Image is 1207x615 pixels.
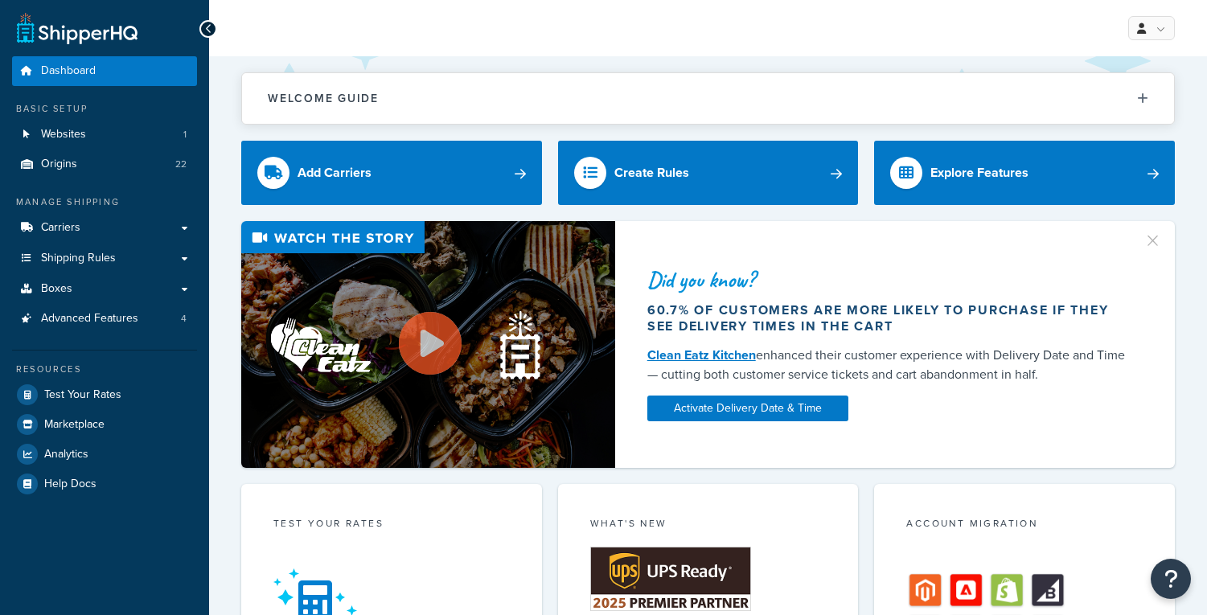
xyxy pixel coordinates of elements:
[44,388,121,402] span: Test Your Rates
[1151,559,1191,599] button: Open Resource Center
[12,440,197,469] a: Analytics
[12,150,197,179] a: Origins22
[12,380,197,409] a: Test Your Rates
[590,516,827,535] div: What's New
[647,396,848,421] a: Activate Delivery Date & Time
[41,221,80,235] span: Carriers
[44,448,88,461] span: Analytics
[12,469,197,498] a: Help Docs
[12,150,197,179] li: Origins
[12,274,197,304] a: Boxes
[874,141,1175,205] a: Explore Features
[41,252,116,265] span: Shipping Rules
[12,120,197,150] li: Websites
[12,102,197,116] div: Basic Setup
[41,64,96,78] span: Dashboard
[273,516,510,535] div: Test your rates
[41,158,77,171] span: Origins
[242,73,1174,124] button: Welcome Guide
[906,516,1143,535] div: Account Migration
[12,244,197,273] a: Shipping Rules
[558,141,859,205] a: Create Rules
[647,346,756,364] a: Clean Eatz Kitchen
[12,120,197,150] a: Websites1
[12,363,197,376] div: Resources
[41,282,72,296] span: Boxes
[614,162,689,184] div: Create Rules
[12,56,197,86] a: Dashboard
[12,410,197,439] a: Marketplace
[241,141,542,205] a: Add Carriers
[12,304,197,334] a: Advanced Features4
[41,312,138,326] span: Advanced Features
[12,213,197,243] a: Carriers
[12,195,197,209] div: Manage Shipping
[41,128,86,141] span: Websites
[44,478,96,491] span: Help Docs
[175,158,187,171] span: 22
[647,346,1136,384] div: enhanced their customer experience with Delivery Date and Time — cutting both customer service ti...
[181,312,187,326] span: 4
[183,128,187,141] span: 1
[268,92,379,105] h2: Welcome Guide
[298,162,372,184] div: Add Carriers
[930,162,1028,184] div: Explore Features
[241,221,615,467] img: Video thumbnail
[647,302,1136,334] div: 60.7% of customers are more likely to purchase if they see delivery times in the cart
[44,418,105,432] span: Marketplace
[12,304,197,334] li: Advanced Features
[647,269,1136,291] div: Did you know?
